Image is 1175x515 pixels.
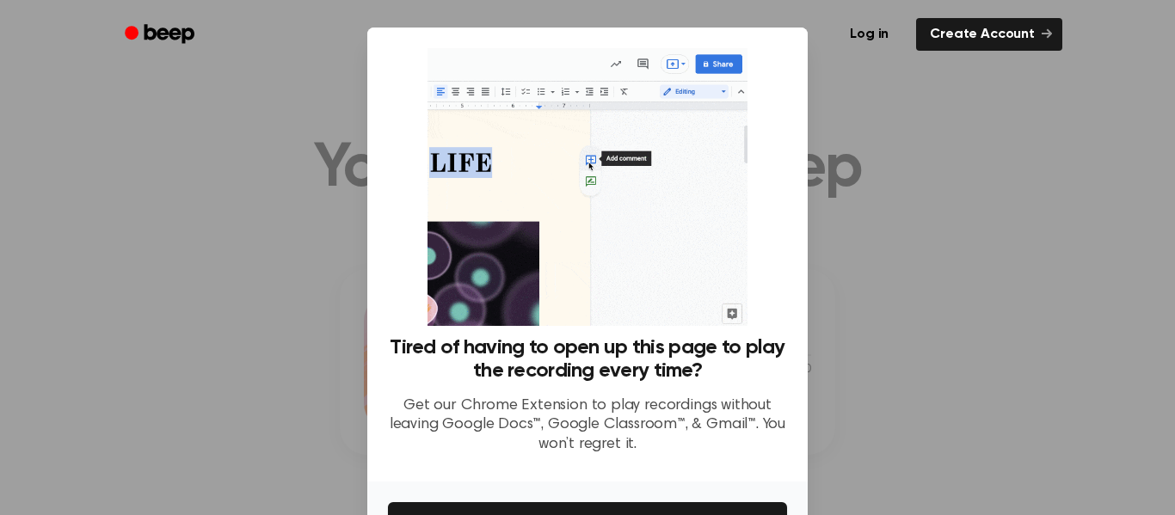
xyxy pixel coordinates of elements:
a: Beep [113,18,210,52]
a: Create Account [916,18,1062,51]
h3: Tired of having to open up this page to play the recording every time? [388,336,787,383]
p: Get our Chrome Extension to play recordings without leaving Google Docs™, Google Classroom™, & Gm... [388,396,787,455]
a: Log in [833,15,906,54]
img: Beep extension in action [428,48,747,326]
